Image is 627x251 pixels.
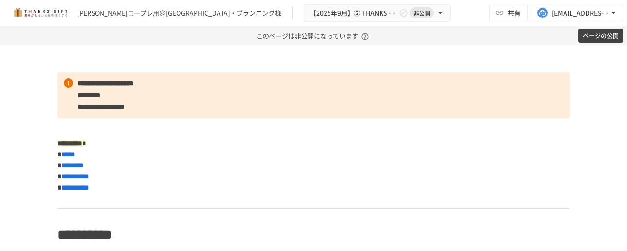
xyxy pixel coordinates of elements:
button: [EMAIL_ADDRESS][DOMAIN_NAME] [532,4,623,22]
button: ページの公開 [578,29,623,43]
span: 共有 [508,8,521,18]
span: 【2025年9月】② THANKS GIFTキックオフMTG [310,7,397,19]
button: 共有 [489,4,528,22]
span: 非公開 [410,8,434,18]
button: 【2025年9月】② THANKS GIFTキックオフMTG非公開 [304,4,451,22]
p: このページは非公開になっています [256,26,371,45]
div: [PERSON_NAME]ロープレ用＠[GEOGRAPHIC_DATA]・プランニング様 [77,8,281,18]
div: [EMAIL_ADDRESS][DOMAIN_NAME] [552,7,609,19]
img: mMP1OxWUAhQbsRWCurg7vIHe5HqDpP7qZo7fRoNLXQh [11,6,70,20]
